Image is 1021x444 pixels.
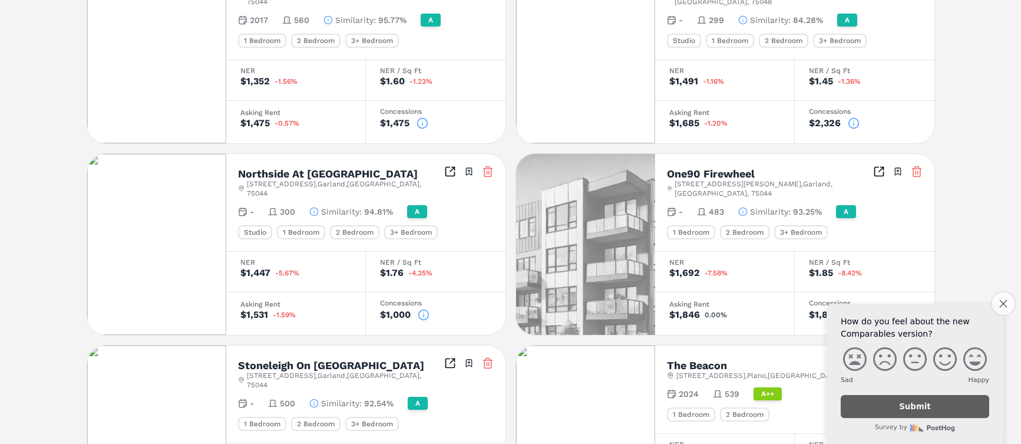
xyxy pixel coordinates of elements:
span: 2024 [679,388,699,400]
span: 299 [709,14,724,26]
span: 560 [294,14,309,26]
span: 94.81% [364,206,393,218]
div: Concessions [809,108,920,115]
div: $1.45 [809,77,833,86]
div: $1,846 [809,310,840,320]
div: NER [240,67,351,74]
div: $1.85 [809,268,833,278]
div: Concessions [809,300,920,307]
div: $1.76 [380,268,404,278]
h2: The Beacon [667,360,727,371]
div: A [836,205,856,218]
a: Inspect Comparables [444,166,456,177]
span: - [679,14,683,26]
span: 2017 [250,14,268,26]
div: $1,531 [240,310,268,320]
span: [STREET_ADDRESS] , Garland , [GEOGRAPHIC_DATA] , 75044 [247,179,444,198]
div: 3+ Bedroom [345,417,399,431]
span: Similarity : [750,14,791,26]
span: -8.42% [838,269,862,277]
h2: Northside At [GEOGRAPHIC_DATA] [238,169,418,179]
div: $1.60 [380,77,405,86]
div: $1,352 [240,77,270,86]
div: Studio [667,34,701,48]
div: 2 Bedroom [759,34,808,48]
div: $1,692 [669,268,700,278]
span: 539 [725,388,739,400]
div: 1 Bedroom [238,417,286,431]
div: 1 Bedroom [667,407,715,422]
span: [STREET_ADDRESS] , Plano , [GEOGRAPHIC_DATA] , 75075 [676,371,865,380]
div: $1,846 [669,310,700,320]
span: 0.00% [705,311,727,318]
span: 500 [280,397,295,409]
span: Similarity : [335,14,376,26]
span: [STREET_ADDRESS][PERSON_NAME] , Garland , [GEOGRAPHIC_DATA] , 75044 [675,179,873,198]
span: -7.58% [705,269,728,277]
span: 300 [280,206,295,218]
div: 2 Bedroom [330,225,379,239]
div: Concessions [380,300,491,307]
div: 1 Bedroom [706,34,754,48]
div: NER / Sq Ft [809,67,920,74]
div: 3+ Bedroom [813,34,867,48]
div: Asking Rent [669,109,780,116]
div: A [421,14,441,27]
div: NER / Sq Ft [809,259,920,266]
div: 1 Bedroom [667,225,715,239]
div: 2 Bedroom [291,417,341,431]
span: [STREET_ADDRESS] , Garland , [GEOGRAPHIC_DATA] , 75044 [247,371,444,390]
div: 1 Bedroom [238,34,286,48]
span: -1.16% [703,78,724,85]
span: -1.59% [273,311,296,318]
span: Similarity : [321,397,362,409]
div: $1,000 [380,310,411,320]
a: Inspect Comparables [873,166,885,177]
div: Concessions [380,108,491,115]
span: -0.57% [275,120,299,127]
span: Similarity : [750,206,791,218]
div: NER / Sq Ft [380,259,491,266]
div: Studio [238,225,272,239]
span: 92.54% [364,397,394,409]
div: 3+ Bedroom [345,34,399,48]
span: 93.25% [793,206,822,218]
div: $1,685 [669,119,699,128]
h2: Stoneleigh On [GEOGRAPHIC_DATA] [238,360,424,371]
div: A [837,14,857,27]
span: 95.77% [378,14,407,26]
span: -4.35% [408,269,432,277]
div: 3+ Bedroom [774,225,828,239]
div: $1,491 [669,77,698,86]
span: 84.28% [793,14,823,26]
div: A [408,397,428,410]
div: $1,475 [380,119,409,128]
div: A [407,205,427,218]
span: -1.56% [275,78,298,85]
span: -1.23% [409,78,432,85]
div: $1,447 [240,268,270,278]
div: A++ [754,387,782,400]
div: Asking Rent [669,301,780,308]
span: - [250,206,254,218]
div: NER [240,259,351,266]
span: - [679,206,683,218]
div: Asking Rent [240,109,351,116]
div: Asking Rent [240,301,351,308]
span: Similarity : [321,206,362,218]
a: Inspect Comparables [444,357,456,369]
div: NER / Sq Ft [380,67,491,74]
div: $2,326 [809,119,841,128]
div: $1,475 [240,119,270,128]
span: - [250,397,254,409]
div: 3+ Bedroom [384,225,438,239]
div: 1 Bedroom [277,225,325,239]
span: -1.20% [704,120,728,127]
span: -5.67% [275,269,299,277]
div: 2 Bedroom [291,34,341,48]
h2: One90 Firewheel [667,169,755,179]
div: 2 Bedroom [720,225,769,239]
span: -1.36% [838,78,861,85]
div: NER [669,259,780,266]
span: 483 [709,206,724,218]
